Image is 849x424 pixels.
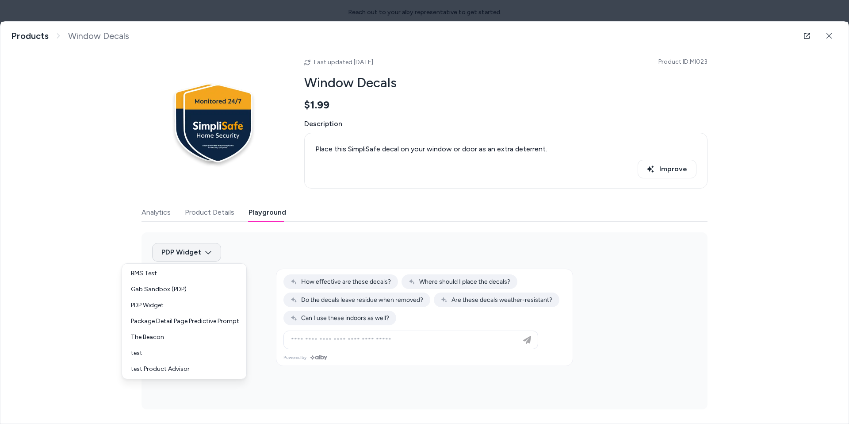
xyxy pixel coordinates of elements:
div: The Beacon [124,329,245,345]
div: Package Detail Page Predictive Prompt [124,313,245,329]
div: BMS Test [124,266,245,281]
div: test Product Advisor [124,361,245,377]
div: Gab Sandbox (PDP) [124,281,245,297]
div: PDP Widget [124,297,245,313]
div: test [124,345,245,361]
